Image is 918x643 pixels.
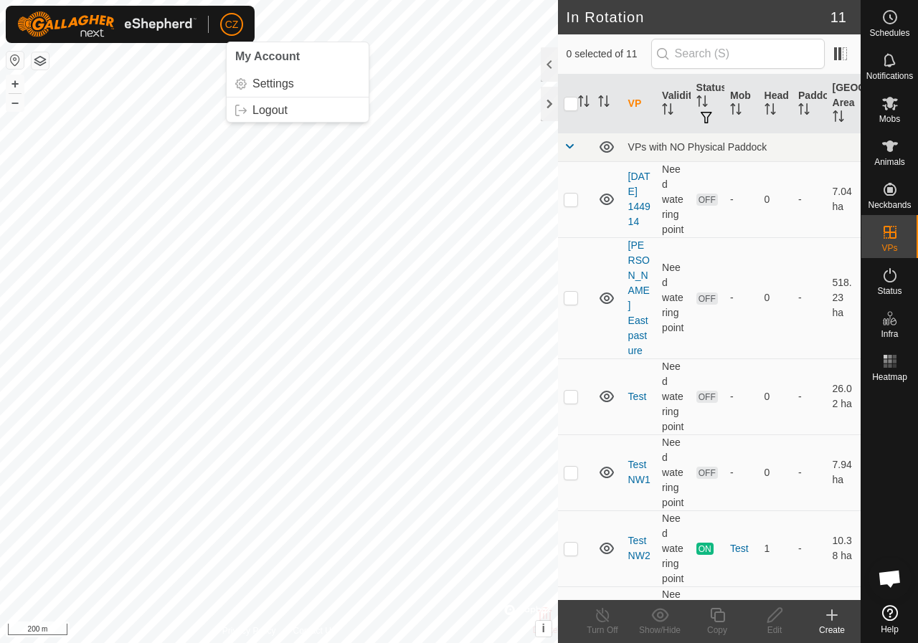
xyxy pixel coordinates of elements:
p-sorticon: Activate to sort [598,97,610,109]
input: Search (S) [651,39,825,69]
td: Need watering point [656,358,690,434]
th: Status [691,75,724,133]
div: - [730,465,752,480]
span: OFF [696,391,718,403]
button: Map Layers [32,52,49,70]
td: Need watering point [656,161,690,237]
div: Turn Off [574,624,631,637]
a: Settings [227,72,369,95]
span: ON [696,543,714,555]
span: Logout [252,105,288,116]
p-sorticon: Activate to sort [662,105,673,117]
span: Status [877,287,902,295]
a: Contact Us [293,624,335,637]
td: 26.02 ha [827,358,861,434]
a: Test [628,391,647,402]
span: CZ [225,17,239,32]
span: Schedules [869,29,909,37]
td: 0 [759,434,792,510]
td: 7.04 ha [827,161,861,237]
td: - [792,161,826,237]
div: Test [730,541,752,556]
div: Open chat [869,557,912,600]
span: Help [881,625,899,634]
div: Create [803,624,861,637]
span: OFF [696,194,718,206]
button: + [6,75,24,92]
th: Validity [656,75,690,133]
td: 10.38 ha [827,510,861,586]
img: Gallagher Logo [17,11,197,37]
span: Heatmap [872,373,907,381]
p-sorticon: Activate to sort [696,97,708,109]
span: i [541,622,544,634]
a: Test NW2 [628,535,650,561]
td: 0 [759,358,792,434]
a: Help [861,599,918,639]
span: Infra [881,330,898,338]
td: Need watering point [656,434,690,510]
div: - [730,389,752,404]
p-sorticon: Activate to sort [730,105,742,117]
p-sorticon: Activate to sort [798,105,810,117]
p-sorticon: Activate to sort [765,105,776,117]
td: Need watering point [656,237,690,358]
span: Notifications [866,72,913,80]
button: Reset Map [6,52,24,69]
span: Settings [252,78,294,90]
div: - [730,290,752,305]
a: Privacy Policy [222,624,276,637]
a: Test NW1 [628,459,650,485]
td: 1 [759,510,792,586]
span: OFF [696,292,718,305]
th: Paddock [792,75,826,133]
td: - [792,237,826,358]
th: Mob [724,75,758,133]
td: 7.94 ha [827,434,861,510]
span: My Account [235,50,300,62]
div: Edit [746,624,803,637]
span: 0 selected of 11 [567,47,651,62]
td: Need watering point [656,510,690,586]
th: Head [759,75,792,133]
p-sorticon: Activate to sort [833,113,844,124]
td: - [792,434,826,510]
td: 0 [759,237,792,358]
div: - [730,192,752,207]
div: Copy [688,624,746,637]
a: Logout [227,99,369,122]
span: Neckbands [868,201,911,209]
td: 518.23 ha [827,237,861,358]
span: 11 [831,6,846,28]
p-sorticon: Activate to sort [578,97,590,109]
td: - [792,510,826,586]
span: Mobs [879,115,900,123]
td: 0 [759,161,792,237]
span: Animals [874,158,905,166]
h2: In Rotation [567,9,831,26]
span: OFF [696,467,718,479]
td: - [792,358,826,434]
a: [DATE] 144914 [628,171,650,227]
button: – [6,94,24,111]
span: VPs [881,244,897,252]
th: [GEOGRAPHIC_DATA] Area [827,75,861,133]
button: i [536,621,552,637]
div: VPs with NO Physical Paddock [628,141,855,153]
th: VP [623,75,656,133]
div: Show/Hide [631,624,688,637]
a: [PERSON_NAME] East pasture [628,239,650,356]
